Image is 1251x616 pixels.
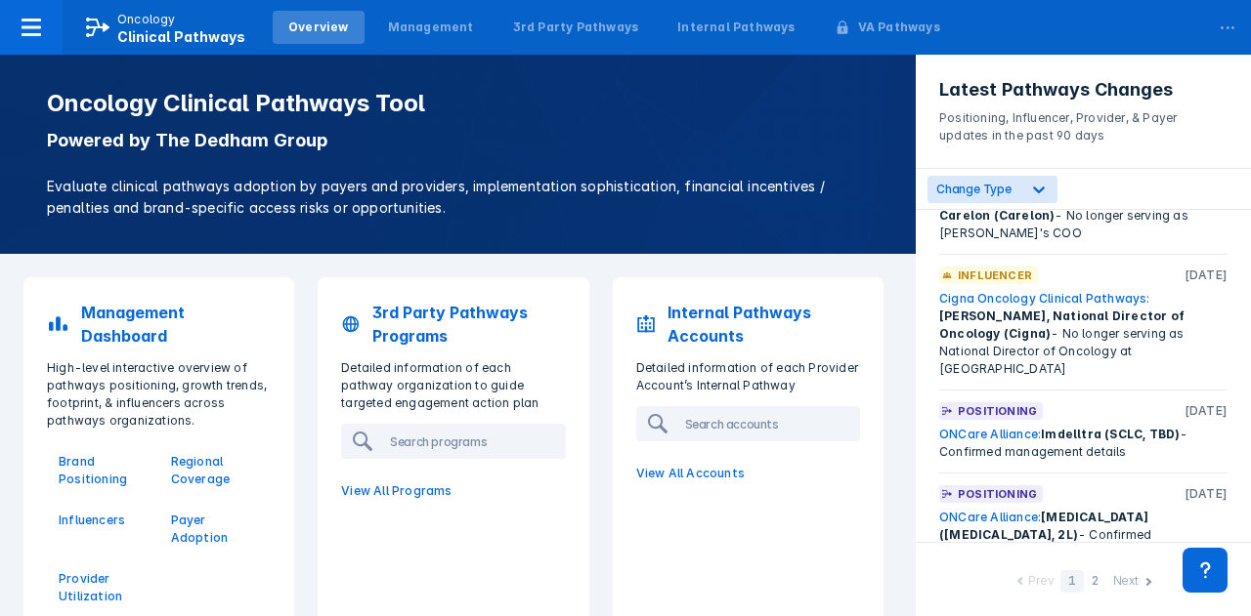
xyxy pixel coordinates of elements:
p: Detailed information of each pathway organization to guide targeted engagement action plan [329,359,577,412]
p: Positioning, Influencer, Provider, & Payer updates in the past 90 days [939,102,1228,144]
div: ... [1208,3,1247,44]
p: Detailed information of each Provider Account’s Internal Pathway [625,359,872,394]
a: ONCare Alliance: [939,510,1041,524]
p: 3rd Party Pathways Programs [372,301,566,348]
span: [MEDICAL_DATA] ([MEDICAL_DATA], 2L) [939,510,1148,542]
div: - No longer serving as National Director of Oncology at [GEOGRAPHIC_DATA] [939,290,1228,378]
a: 3rd Party Pathways [497,11,655,44]
h1: Oncology Clinical Pathways Tool [47,90,869,117]
div: Contact Support [1183,548,1228,593]
a: Regional Coverage [171,453,260,488]
a: ONCare Alliance: [939,427,1041,441]
input: Search programs [382,426,585,457]
p: [DATE] [1185,267,1228,284]
div: Prev [1028,572,1054,593]
a: Cigna Oncology Clinical Pathways: [939,291,1150,306]
div: VA Pathways [858,19,940,36]
a: Internal Pathways Accounts [625,289,872,359]
a: Brand Positioning [59,453,148,488]
p: Management Dashboard [81,301,271,348]
a: Overview [273,11,365,44]
p: Influencer [958,267,1032,284]
div: - Confirmed management details [939,426,1228,461]
p: Internal Pathways Accounts [668,301,860,348]
span: Imdelltra (SCLC, TBD) [1041,427,1180,441]
a: Provider Utilization [59,570,148,605]
div: 1 [1060,570,1084,593]
p: [DATE] [1185,402,1228,420]
div: Next [1113,572,1139,593]
p: Oncology [117,11,176,28]
a: Payer Adoption [171,512,260,547]
span: Change Type [936,182,1012,196]
h3: Latest Pathways Changes [939,78,1228,102]
p: Powered by The Dedham Group [47,129,869,152]
a: View All Accounts [625,453,872,494]
div: Management [388,19,474,36]
p: Positioning [958,485,1037,503]
div: Internal Pathways [677,19,795,36]
a: 3rd Party Pathways Programs [329,289,577,359]
a: Internal Pathways [662,11,810,44]
a: Influencers [59,512,148,529]
div: - No longer serving as [PERSON_NAME]'s COO [939,189,1228,242]
div: - Confirmed management details [939,509,1228,561]
p: High-level interactive overview of pathways positioning, growth trends, footprint, & influencers ... [35,359,282,430]
span: Clinical Pathways [117,28,245,45]
input: Search accounts [677,408,881,439]
div: 3rd Party Pathways [513,19,639,36]
a: View All Programs [329,471,577,512]
div: 2 [1084,570,1107,593]
a: Management Dashboard [35,289,282,359]
span: [PERSON_NAME], National Director of Oncology (Cigna) [939,308,1185,341]
p: Positioning [958,402,1037,420]
a: Management [372,11,490,44]
div: Overview [288,19,349,36]
p: [DATE] [1185,485,1228,503]
p: Evaluate clinical pathways adoption by payers and providers, implementation sophistication, finan... [47,176,869,219]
